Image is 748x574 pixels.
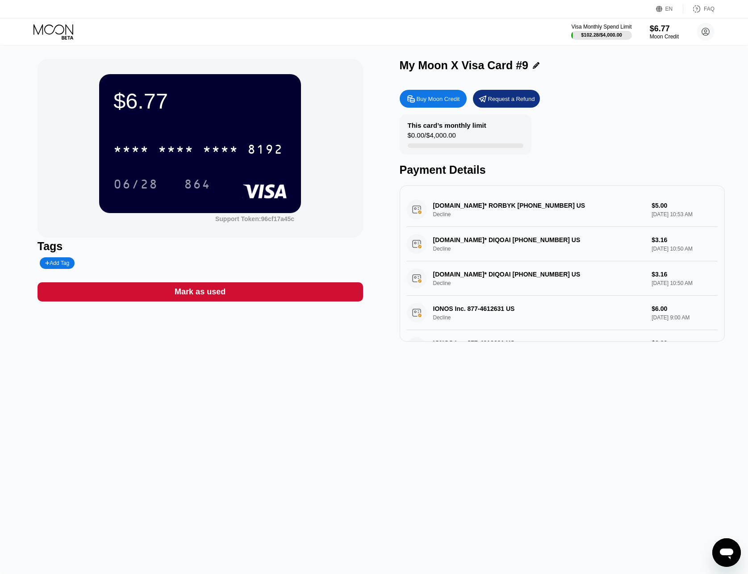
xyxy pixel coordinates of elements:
iframe: Nút để khởi chạy cửa sổ nhắn tin [712,538,741,567]
div: 8192 [247,143,283,158]
div: Mark as used [38,282,363,302]
div: Mark as used [175,287,226,297]
div: Payment Details [400,163,725,176]
div: EN [665,6,673,12]
div: Visa Monthly Spend Limit$102.28/$4,000.00 [571,24,631,40]
div: 06/28 [113,178,158,193]
div: $0.00 / $4,000.00 [408,131,456,143]
div: 06/28 [107,173,165,195]
div: Request a Refund [488,95,535,103]
div: My Moon X Visa Card #9 [400,59,529,72]
div: Moon Credit [650,34,679,40]
div: Support Token: 96cf17a45c [215,215,294,222]
div: 864 [184,178,211,193]
div: Add Tag [45,260,69,266]
div: FAQ [704,6,715,12]
div: Add Tag [40,257,75,269]
div: Buy Moon Credit [400,90,467,108]
div: Support Token:96cf17a45c [215,215,294,222]
div: $6.77Moon Credit [650,24,679,40]
div: EN [656,4,683,13]
div: $102.28 / $4,000.00 [581,32,622,38]
div: Tags [38,240,363,253]
div: Request a Refund [473,90,540,108]
div: $6.77 [113,88,287,113]
div: 864 [177,173,217,195]
div: Buy Moon Credit [417,95,460,103]
div: This card’s monthly limit [408,122,486,129]
div: Visa Monthly Spend Limit [571,24,631,30]
div: $6.77 [650,24,679,34]
div: FAQ [683,4,715,13]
